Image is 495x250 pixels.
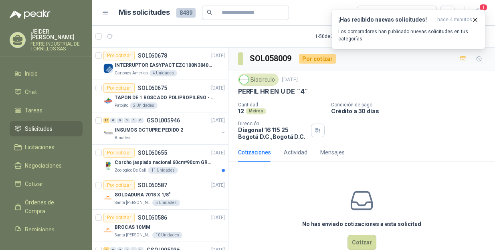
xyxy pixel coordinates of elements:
div: 11 Unidades [148,167,178,174]
div: Cotizaciones [238,148,271,157]
a: Por cotizarSOL060655[DATE] Company LogoCorcho jaspiado nacional 60cm*90cm GROSOR 8MMZoologico De ... [92,145,228,177]
p: [DATE] [211,182,225,189]
div: 2 Unidades [130,102,158,109]
p: TAPON DE 1 ROSCADO POLIPROPILENO - HEMBRA NPT [115,94,214,102]
a: Solicitudes [10,121,83,136]
p: [DATE] [211,52,225,60]
img: Logo peakr [10,10,51,19]
img: Company Logo [103,226,113,235]
a: Licitaciones [10,140,83,155]
div: 10 Unidades [152,232,182,238]
h1: Mis solicitudes [119,7,170,18]
span: Cotizar [25,180,43,188]
div: Por cotizar [299,54,336,64]
div: 13 [103,118,109,123]
p: 12 [238,108,244,114]
span: Remisiones [25,225,55,234]
p: Santa [PERSON_NAME] [115,232,151,238]
p: Crédito a 30 días [331,108,492,114]
span: Tareas [25,106,42,115]
a: 13 0 0 0 0 0 GSOL005946[DATE] Company LogoINSUMOS OCTUPRE PEDIDO 2Almatec [103,116,226,141]
a: Por cotizarSOL060587[DATE] Company LogoSOLDADURA 7018 X 1/8"Santa [PERSON_NAME]5 Unidades [92,177,228,210]
div: 5 Unidades [152,200,180,206]
a: Por cotizarSOL060675[DATE] Company LogoTAPON DE 1 ROSCADO POLIPROPILENO - HEMBRA NPTPatojito2 Uni... [92,80,228,112]
p: [DATE] [211,117,225,124]
p: Condición de pago [331,102,492,108]
span: Negociaciones [25,161,62,170]
p: [DATE] [211,149,225,157]
div: 0 [124,118,130,123]
div: Metros [246,108,266,114]
p: [DATE] [282,76,298,84]
p: Diagonal 16 115 25 Bogotá D.C. , Bogotá D.C. [238,126,308,140]
p: INTERRUPTOR EASYPACT EZC100N3040C 40AMP 25K [PERSON_NAME] [115,62,214,69]
h3: No has enviado cotizaciones a esta solicitud [302,220,421,228]
button: ¡Has recibido nuevas solicitudes!hace 4 minutos Los compradores han publicado nuevas solicitudes ... [331,10,485,49]
span: 1 [479,4,488,11]
p: SOL060675 [138,85,167,91]
p: JEIDER [PERSON_NAME] [30,29,83,40]
div: 0 [110,118,116,123]
span: Solicitudes [25,124,53,133]
span: Órdenes de Compra [25,198,75,216]
p: Patojito [115,102,128,109]
p: Cartones America [115,70,148,76]
div: Por cotizar [103,148,135,158]
p: PERFIL HR EN U DE ¨4¨ [238,87,308,96]
div: Por cotizar [103,83,135,93]
button: 1 [471,6,485,20]
img: Company Logo [103,161,113,170]
p: SOL060655 [138,150,167,156]
p: INSUMOS OCTUPRE PEDIDO 2 [115,126,183,134]
p: SOLDADURA 7018 X 1/8" [115,191,170,199]
p: Almatec [115,135,130,141]
p: SOL060678 [138,53,167,58]
a: Chat [10,84,83,100]
span: Chat [25,88,37,96]
div: 0 [137,118,143,123]
span: Inicio [25,69,38,78]
span: 8489 [176,8,196,18]
p: Dirección [238,121,308,126]
p: [DATE] [211,214,225,222]
p: [DATE] [211,84,225,92]
div: Por cotizar [103,180,135,190]
div: 1 - 50 de 2435 [315,30,367,43]
div: Actividad [284,148,307,157]
p: GSOL005946 [147,118,180,123]
p: BROCAS 10MM [115,224,150,231]
span: hace 4 minutos [437,16,472,23]
div: Mensajes [320,148,345,157]
a: Negociaciones [10,158,83,173]
a: Inicio [10,66,83,81]
p: SOL060587 [138,182,167,188]
a: Por cotizarSOL060678[DATE] Company LogoINTERRUPTOR EASYPACT EZC100N3040C 40AMP 25K [PERSON_NAME]C... [92,48,228,80]
p: Santa [PERSON_NAME] [115,200,151,206]
div: Por cotizar [103,213,135,222]
div: Biocirculo [238,74,279,86]
div: 0 [117,118,123,123]
p: Cantidad [238,102,325,108]
img: Company Logo [240,75,249,84]
span: search [207,10,212,15]
a: Tareas [10,103,83,118]
p: SOL060586 [138,215,167,220]
div: Por cotizar [103,51,135,60]
span: Licitaciones [25,143,55,152]
img: Company Logo [103,193,113,203]
a: Remisiones [10,222,83,237]
p: Los compradores han publicado nuevas solicitudes en tus categorías. [338,28,479,42]
img: Company Logo [103,96,113,106]
div: Por cotizar [362,8,408,17]
h3: ¡Has recibido nuevas solicitudes! [338,16,434,23]
img: Company Logo [103,64,113,73]
img: Company Logo [103,128,113,138]
h3: SOL058009 [250,52,293,65]
p: Corcho jaspiado nacional 60cm*90cm GROSOR 8MM [115,159,214,166]
div: 4 Unidades [150,70,177,76]
p: FERRE INDUSTRIAL DE TORNILLOS SAS [30,42,83,51]
a: Órdenes de Compra [10,195,83,219]
button: Cotizar [348,235,376,250]
div: 0 [131,118,137,123]
a: Por cotizarSOL060586[DATE] Company LogoBROCAS 10MMSanta [PERSON_NAME]10 Unidades [92,210,228,242]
